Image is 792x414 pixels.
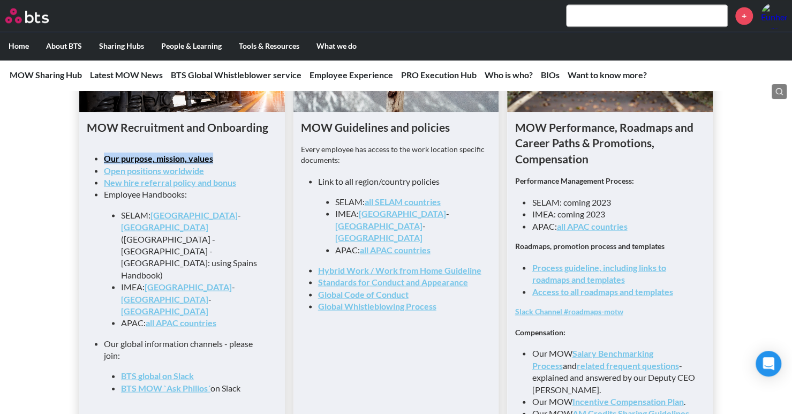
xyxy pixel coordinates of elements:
a: BTS global on Slack [121,370,194,380]
a: all APAC countries [360,244,431,254]
li: Link to all region/country policies [318,175,483,255]
a: all APAC countries [556,221,627,231]
a: Salary Benchmarking Process [532,348,653,370]
h1: MOW Recruitment and Onboarding [87,119,277,135]
a: related frequent questions [576,360,678,370]
label: Sharing Hubs [90,32,153,60]
a: [GEOGRAPHIC_DATA] [121,293,208,304]
p: Every employee has access to the work location specific documents: [301,144,492,164]
a: Open positions worldwide [104,165,204,175]
li: APAC: [335,244,474,255]
a: BIOs [541,70,560,80]
h1: MOW Guidelines and policies [301,119,492,135]
a: + [735,7,753,25]
a: all SELAM countries [365,196,441,206]
li: on Slack [121,382,260,394]
a: [GEOGRAPHIC_DATA] [145,281,232,291]
a: [GEOGRAPHIC_DATA] [121,221,208,231]
h1: MOW Performance, Roadmaps and Career Paths & Promotions, Compensation [515,119,705,167]
img: Eunhee Song [761,3,787,28]
a: [GEOGRAPHIC_DATA] [335,232,423,242]
a: Global Code of Conduct [318,289,409,299]
a: PRO Execution Hub [401,70,477,80]
a: [GEOGRAPHIC_DATA] [359,208,446,218]
label: What we do [308,32,365,60]
li: SELAM: coming 2023 [532,196,697,208]
li: IMEA: - - [335,207,474,243]
a: New hire referral policy and bonus [104,177,236,187]
strong: Performance Management Process: [515,176,633,185]
a: Global Whistleblowing Process [318,300,436,311]
a: Incentive Compensation Plan [572,396,683,406]
a: Latest MOW News [90,70,163,80]
li: Employee Handbooks: [104,188,269,328]
a: Hybrid Work / Work from Home Guideline [318,265,481,275]
img: BTS Logo [5,8,49,23]
label: About BTS [37,32,90,60]
a: Process guideline, including links to roadmaps and templates [532,262,666,284]
li: IMEA: coming 2023 [532,208,697,220]
a: [GEOGRAPHIC_DATA] [150,209,238,220]
li: APAC: [121,317,260,328]
strong: Roadmaps, promotion process and templates [515,241,664,250]
label: People & Learning [153,32,230,60]
li: IMEA: - - [121,281,260,317]
div: Open Intercom Messenger [756,351,781,377]
li: SELAM: - ([GEOGRAPHIC_DATA] - [GEOGRAPHIC_DATA] - [GEOGRAPHIC_DATA]: using Spains Handbook) [121,209,260,281]
li: Our MOW . [532,395,697,407]
a: Access to all roadmaps and templates [532,286,673,296]
li: Our MOW and - explained and answered by our Deputy CEO [PERSON_NAME]. [532,347,697,395]
a: Slack Channel #roadmaps-motw [515,306,623,315]
a: Profile [761,3,787,28]
li: SELAM: [335,195,474,207]
label: Tools & Resources [230,32,308,60]
li: Our global information channels - please join: [104,337,269,394]
a: Who is who? [485,70,533,80]
a: MOW Sharing Hub [10,70,82,80]
strong: Compensation: [515,327,565,336]
a: BTS MOW `Ask Philios´ [121,382,210,393]
a: Standards for Conduct and Appearance [318,276,468,287]
a: [GEOGRAPHIC_DATA] [335,220,423,230]
a: Go home [5,8,69,23]
li: APAC: [532,220,697,232]
a: Our purpose, mission, values [104,153,213,163]
a: Want to know more? [568,70,647,80]
a: Employee Experience [310,70,393,80]
a: BTS Global Whistleblower service [171,70,301,80]
a: all APAC countries [146,317,216,327]
a: [GEOGRAPHIC_DATA] [121,305,208,315]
